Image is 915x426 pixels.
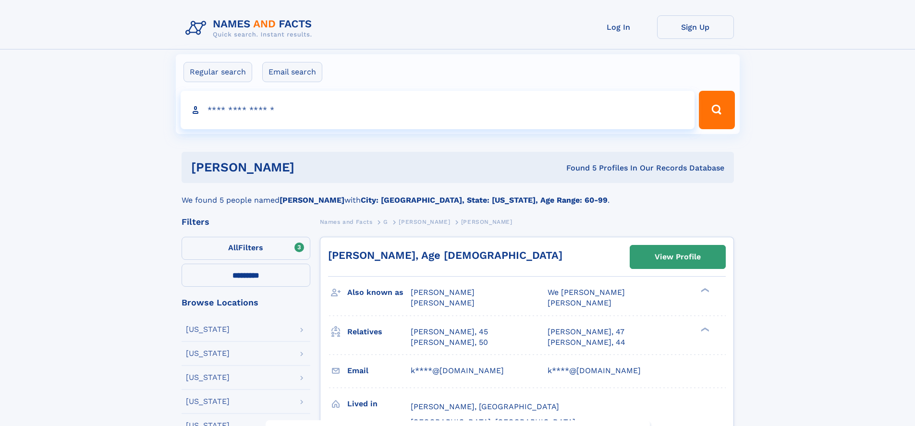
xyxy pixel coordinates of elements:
[320,216,373,228] a: Names and Facts
[699,91,734,129] button: Search Button
[411,298,475,307] span: [PERSON_NAME]
[186,326,230,333] div: [US_STATE]
[657,15,734,39] a: Sign Up
[698,326,710,332] div: ❯
[411,288,475,297] span: [PERSON_NAME]
[361,195,608,205] b: City: [GEOGRAPHIC_DATA], State: [US_STATE], Age Range: 60-99
[182,218,310,226] div: Filters
[461,219,512,225] span: [PERSON_NAME]
[430,163,724,173] div: Found 5 Profiles In Our Records Database
[580,15,657,39] a: Log In
[399,219,450,225] span: [PERSON_NAME]
[411,327,488,337] a: [PERSON_NAME], 45
[347,284,411,301] h3: Also known as
[411,337,488,348] a: [PERSON_NAME], 50
[399,216,450,228] a: [PERSON_NAME]
[655,246,701,268] div: View Profile
[383,219,388,225] span: G
[630,245,725,268] a: View Profile
[228,243,238,252] span: All
[347,363,411,379] h3: Email
[182,298,310,307] div: Browse Locations
[548,288,625,297] span: We [PERSON_NAME]
[383,216,388,228] a: G
[347,324,411,340] h3: Relatives
[182,183,734,206] div: We found 5 people named with .
[186,398,230,405] div: [US_STATE]
[411,402,559,411] span: [PERSON_NAME], [GEOGRAPHIC_DATA]
[698,287,710,293] div: ❯
[347,396,411,412] h3: Lived in
[262,62,322,82] label: Email search
[183,62,252,82] label: Regular search
[328,249,562,261] a: [PERSON_NAME], Age [DEMOGRAPHIC_DATA]
[548,327,624,337] a: [PERSON_NAME], 47
[191,161,430,173] h1: [PERSON_NAME]
[280,195,344,205] b: [PERSON_NAME]
[186,374,230,381] div: [US_STATE]
[548,337,625,348] a: [PERSON_NAME], 44
[181,91,695,129] input: search input
[186,350,230,357] div: [US_STATE]
[182,15,320,41] img: Logo Names and Facts
[548,298,611,307] span: [PERSON_NAME]
[182,237,310,260] label: Filters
